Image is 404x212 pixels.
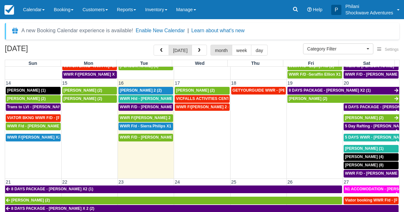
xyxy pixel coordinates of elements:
span: Settings [385,47,399,52]
span: WWR F/d - Sierra Philips X1 (1) [120,124,177,128]
span: 8 DAYS PACKAGE - [PERSON_NAME] X2 (1) [11,187,93,191]
a: N1 ACCOMODATION - [PERSON_NAME] X 2 (2) [344,185,399,193]
a: 8 DAYS PACKAGE - [PERSON_NAME] X2 (1) [287,87,399,95]
div: P [331,5,341,15]
a: WWR F/[PERSON_NAME] X2 (1) [6,134,61,141]
a: WWR F/[PERSON_NAME] 2 (2) [175,103,229,111]
span: WWR F/[PERSON_NAME] X 1 (2) [64,72,124,77]
a: GETYOURGUIDE WWR - [PERSON_NAME] X 9 (9) [231,87,286,95]
a: [PERSON_NAME] (4) [344,153,399,161]
button: month [210,45,232,56]
span: 25 [231,179,237,185]
a: Learn about what's new [191,28,245,33]
span: WWR F/D - [PERSON_NAME] 4 (4) [120,135,183,140]
a: WWR F/D - [PERSON_NAME] 4 (4) [118,134,173,141]
a: [PERSON_NAME] (1) [6,87,61,95]
span: VICFALLS ACTIVITIES CENTER - HELICOPTER -[PERSON_NAME] X 4 (4) [176,96,311,101]
span: 21 [5,179,11,185]
span: [PERSON_NAME] (2) [345,116,384,120]
span: [PERSON_NAME] (2) [64,88,102,93]
a: VICFALLS ACTIVITIES CENTER - HELICOPTER -[PERSON_NAME] X 4 (4) [175,95,229,103]
span: 23 [118,179,124,185]
span: [PERSON_NAME] (2) [64,96,102,101]
a: [PERSON_NAME] (8) [344,162,399,169]
a: WWR H/d - [PERSON_NAME] X3 (3) [118,95,173,103]
a: [PERSON_NAME] (2) [5,197,342,204]
span: 22 [62,179,68,185]
p: Philani [345,3,393,10]
a: Viator booking WWR F/d - [PERSON_NAME] 3 (3) [344,197,399,204]
span: | [187,28,189,33]
span: WWR H/d - [PERSON_NAME] X3 (3) [120,96,185,101]
a: WWR F/[PERSON_NAME] 2 (2) [118,114,173,122]
span: Sat [363,61,370,66]
span: WWR F/[PERSON_NAME] 2 (2) [120,116,176,120]
span: 14 [5,80,11,86]
span: [PERSON_NAME] (1) [7,88,46,93]
span: [PERSON_NAME] (1) [345,146,384,151]
span: 15 [62,80,68,86]
span: [PERSON_NAME] (8) [345,163,384,167]
button: Settings [373,45,402,54]
span: [PERSON_NAME] (2) [7,96,46,101]
span: Trans to LVI - [PERSON_NAME] X1 (1) [7,105,77,109]
a: WWR F/D - [PERSON_NAME] X 1 (1) [344,170,399,178]
span: Tue [140,61,148,66]
p: Shockwave Adventures [345,10,393,16]
span: 24 [174,179,180,185]
span: Sun [28,61,37,66]
h2: [DATE] [5,45,86,57]
img: checkfront-main-nav-mini-logo.png [4,5,14,15]
span: [PERSON_NAME] 2 (2) [120,88,162,93]
span: 26 [287,179,293,185]
span: 8 DAYS PACKAGE - [PERSON_NAME] X2 (1) [289,88,371,93]
a: [PERSON_NAME] (2) [287,95,399,103]
button: Enable New Calendar [136,27,185,34]
a: [PERSON_NAME] (2) [62,95,117,103]
span: WWR F/[PERSON_NAME] 2 (2) [176,105,232,109]
a: WWR F/D - [PERSON_NAME] X3 (3) [118,103,173,111]
button: [DATE] [169,45,192,56]
span: GETYOURGUIDE WWR - [PERSON_NAME] X 9 (9) [232,88,324,93]
a: WWR F/[PERSON_NAME] X 1 (2) [62,71,117,79]
span: Help [313,7,323,12]
span: Wed [195,61,204,66]
a: [PERSON_NAME] (2) [344,114,399,122]
span: Category Filter [307,46,365,52]
span: WWR F/D -Seraffin Ellion X1 (1) [289,72,347,77]
a: WWR F/D - [PERSON_NAME] X2 (2) [344,71,399,79]
span: 17 [174,80,180,86]
span: [PERSON_NAME] (2) [176,88,215,93]
span: WWR F/d - [PERSON_NAME] X1 (1) [7,124,72,128]
span: 19 [287,80,293,86]
div: A new Booking Calendar experience is available! [21,27,133,34]
span: 27 [343,179,349,185]
a: VIATOR BKNG WWR F/D - [PERSON_NAME] X 1 (1) [6,114,61,122]
a: WWR F/D -Seraffin Ellion X1 (1) [287,71,342,79]
a: [PERSON_NAME] (2) [175,87,229,95]
span: Thu [251,61,259,66]
span: [PERSON_NAME] (2) [289,96,327,101]
a: 5 DAYS WWR - [PERSON_NAME] (2) [344,134,399,141]
a: 8 DAYS PACKAGE - [PERSON_NAME] X2 (1) [5,185,342,193]
span: WWR F/[PERSON_NAME] X2 (1) [7,135,66,140]
button: day [251,45,267,56]
span: 16 [118,80,124,86]
a: 5 Day Rafting - [PERSON_NAME] X2 (2) [344,123,399,130]
span: WWR F/D - [PERSON_NAME] X3 (3) [120,105,185,109]
a: Trans to LVI - [PERSON_NAME] X1 (1) [6,103,61,111]
span: Fri [308,61,314,66]
span: 18 [231,80,237,86]
button: week [232,45,252,56]
a: WWR F/d - [PERSON_NAME] X1 (1) [6,123,61,130]
i: Help [307,7,312,12]
button: Category Filter [303,43,373,54]
a: [PERSON_NAME] (2) [6,95,61,103]
span: Mon [84,61,93,66]
a: 8 DAYS PACKAGE - [PERSON_NAME] X 2 (2) [344,103,399,111]
span: [PERSON_NAME] (2) [11,198,50,202]
a: [PERSON_NAME] (2) [62,87,117,95]
a: WWR F/d - Sierra Philips X1 (1) [118,123,173,130]
span: 8 DAYS PACKAGE - [PERSON_NAME] X 2 (2) [11,206,94,211]
span: 20 [343,80,349,86]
